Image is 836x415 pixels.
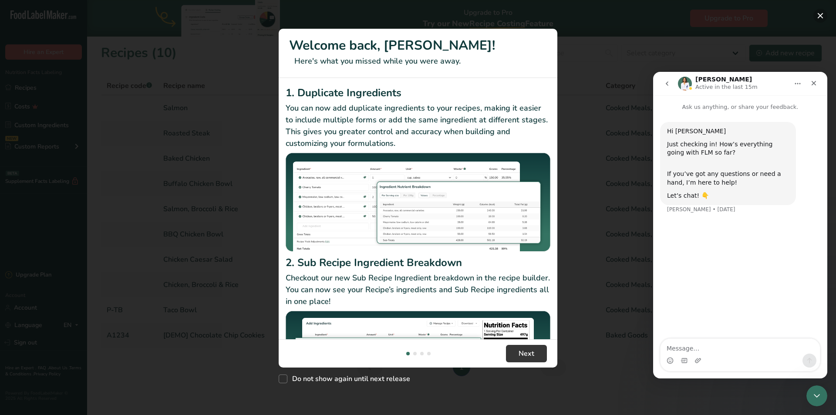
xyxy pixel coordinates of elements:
img: Sub Recipe Ingredient Breakdown [286,311,550,410]
iframe: Intercom live chat [806,385,827,406]
iframe: Intercom live chat [653,72,827,378]
p: Here's what you missed while you were away. [289,55,547,67]
p: Checkout our new Sub Recipe Ingredient breakdown in the recipe builder. You can now see your Reci... [286,272,550,307]
h2: 1. Duplicate Ingredients [286,85,550,101]
h1: Welcome back, [PERSON_NAME]! [289,36,547,55]
img: Duplicate Ingredients [286,153,550,252]
span: Next [519,348,534,359]
p: You can now add duplicate ingredients to your recipes, making it easier to include multiple forms... [286,102,550,149]
span: Do not show again until next release [287,375,410,383]
h2: 2. Sub Recipe Ingredient Breakdown [286,255,550,270]
button: Next [506,345,547,362]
